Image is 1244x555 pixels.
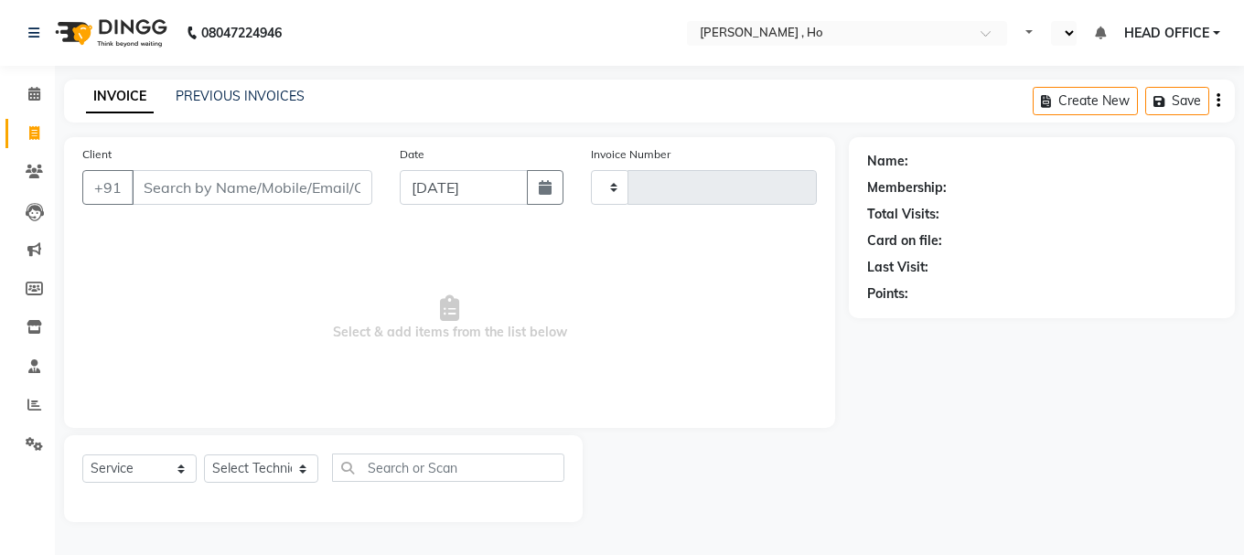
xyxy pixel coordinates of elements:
[400,146,424,163] label: Date
[1124,24,1209,43] span: HEAD OFFICE
[176,88,305,104] a: PREVIOUS INVOICES
[82,227,817,410] span: Select & add items from the list below
[332,454,564,482] input: Search or Scan
[867,258,928,277] div: Last Visit:
[82,170,134,205] button: +91
[1145,87,1209,115] button: Save
[1033,87,1138,115] button: Create New
[82,146,112,163] label: Client
[201,7,282,59] b: 08047224946
[867,231,942,251] div: Card on file:
[132,170,372,205] input: Search by Name/Mobile/Email/Code
[867,205,939,224] div: Total Visits:
[591,146,670,163] label: Invoice Number
[867,178,947,197] div: Membership:
[47,7,172,59] img: logo
[867,284,908,304] div: Points:
[867,152,908,171] div: Name:
[86,80,154,113] a: INVOICE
